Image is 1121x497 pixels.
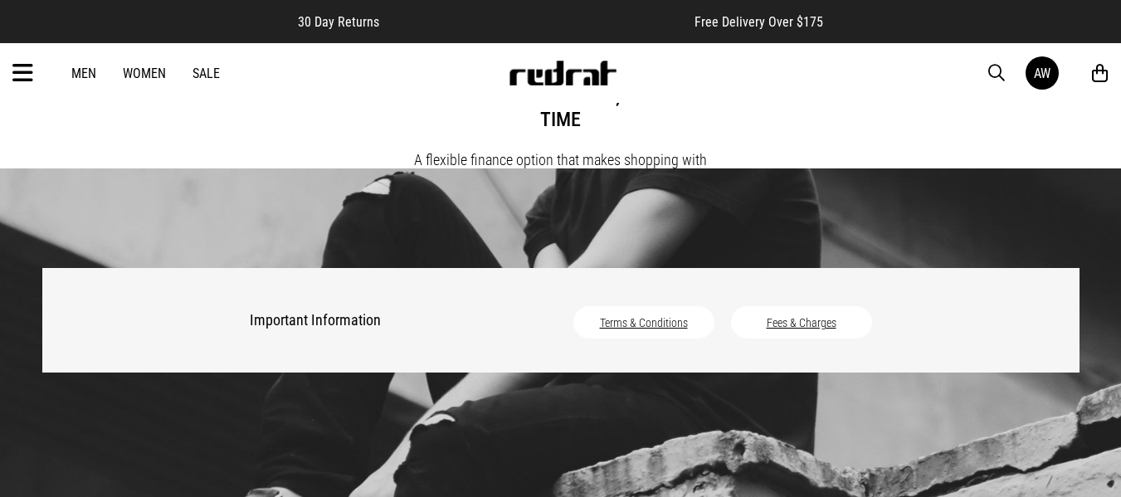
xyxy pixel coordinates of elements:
[412,13,661,30] iframe: Customer reviews powered by Trustpilot
[298,14,379,30] span: 30 Day Returns
[695,14,823,30] span: Free Delivery Over $175
[250,301,499,339] h2: Important Information
[123,66,166,81] a: Women
[600,316,688,329] a: Terms & Conditions
[1034,66,1050,81] div: AW
[767,316,836,329] a: Fees & Charges
[414,151,707,193] span: A flexible finance option that makes shopping with us easy
[193,66,220,81] a: Sale
[408,68,714,148] span: Shop after 1 payment, pay over time
[71,66,96,81] a: Men
[508,61,617,85] img: Redrat logo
